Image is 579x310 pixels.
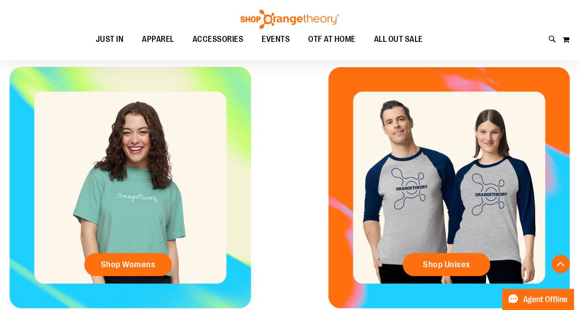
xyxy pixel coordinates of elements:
span: JUST IN [96,29,124,50]
span: Agent Offline [523,295,567,304]
span: Shop Unisex [423,259,470,270]
a: Shop Womens [84,253,172,276]
button: Back To Top [551,255,570,273]
span: EVENTS [262,29,290,50]
span: ACCESSORIES [193,29,244,50]
a: Shop Unisex [403,253,490,276]
span: OTF AT HOME [308,29,356,50]
span: ALL OUT SALE [374,29,423,50]
img: Shop Orangetheory [239,10,340,29]
span: APPAREL [142,29,174,50]
span: Shop Womens [101,259,156,270]
button: Agent Offline [502,289,573,310]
